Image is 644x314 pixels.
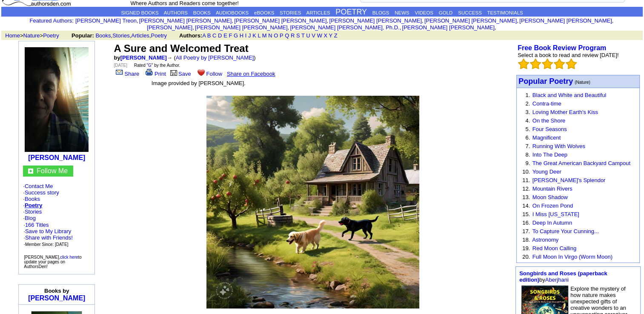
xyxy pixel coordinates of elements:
a: [PERSON_NAME] [PERSON_NAME] [329,17,421,24]
a: 166 Titles [25,222,49,228]
a: Y [329,32,332,39]
font: Rated " " by the Author. [134,63,180,68]
a: Popular Poetry [518,78,573,85]
font: by [519,270,607,283]
a: Home [5,32,20,39]
a: Aberjhani [545,277,569,283]
font: 19. [522,245,530,251]
font: by [114,54,167,61]
a: [PERSON_NAME] [PERSON_NAME] [195,24,287,31]
font: 10. [522,168,530,175]
a: [PERSON_NAME]'s Splendor [532,177,606,183]
img: bigemptystars.png [542,58,553,69]
font: i [233,19,234,23]
a: [PERSON_NAME] [PERSON_NAME], Ph.D. [290,24,399,31]
font: > > [2,32,70,39]
a: Share [114,71,140,77]
font: i [194,26,195,30]
img: bigemptystars.png [554,58,565,69]
font: i [401,26,402,30]
a: Poetry [43,32,59,39]
a: F [229,32,232,39]
a: [PERSON_NAME] Treon [75,17,137,24]
a: POETRY [335,8,367,16]
a: Save to My Library [25,228,71,234]
font: 17. [522,228,530,234]
a: Save [169,71,191,77]
a: Blog [25,215,36,221]
b: [PERSON_NAME] [28,154,85,161]
font: A Sure and Welcomed Treat [114,43,249,54]
font: 4. [525,117,530,124]
font: i [518,19,519,23]
a: M [262,32,267,39]
b: Authors: [179,32,202,39]
a: Magnificent [532,134,561,141]
a: BLOGS [372,10,389,15]
a: A [202,32,206,39]
a: Featured Authors [30,17,72,24]
a: B [207,32,211,39]
a: Follow [196,71,223,77]
img: bigemptystars.png [530,58,541,69]
font: 8. [525,151,530,158]
a: Moon Shadow [532,194,568,200]
a: Books [25,196,40,202]
a: C [212,32,216,39]
font: 16. [522,220,530,226]
a: The Great American Backyard Campout [532,160,630,166]
font: : [30,17,74,24]
a: H [240,32,243,39]
a: N [268,32,272,39]
a: T [301,32,305,39]
a: [PERSON_NAME] [PERSON_NAME] [139,17,232,24]
font: Member Since: [DATE] [25,242,69,247]
font: 2. [525,100,530,107]
a: [PERSON_NAME] [PERSON_NAME] [234,17,326,24]
a: Share on Facebook [227,71,275,77]
font: · [23,222,73,247]
font: , , , , , , , , , , [75,17,615,31]
b: Popular: [72,32,94,39]
a: Red Moon Calling [532,245,576,251]
a: eBOOKS [254,10,274,15]
img: 202776.jpg [25,47,89,152]
font: [PERSON_NAME], to update your pages on AuthorsDen! [24,255,82,269]
font: 3. [525,109,530,115]
font: 13. [522,194,530,200]
a: Q [285,32,289,39]
a: D [218,32,222,39]
a: Full Moon In Virgo (Worm Moon) [532,254,613,260]
a: Songbirds and Roses (paperback edition) [519,270,607,283]
a: [PERSON_NAME] [120,54,167,61]
a: Free Book Review Program [518,44,606,51]
a: Follow Me [37,167,68,174]
img: bigemptystars.png [518,58,529,69]
a: Articles [131,32,149,39]
a: Poetry [151,32,167,39]
a: G [148,63,152,68]
a: On Frozen Pond [532,203,573,209]
font: 18. [522,237,530,243]
a: Books [95,32,111,39]
a: E [223,32,227,39]
a: I [245,32,247,39]
a: AUDIOBOOKS [216,10,249,15]
font: · · · · · · [23,183,90,248]
a: On the Shore [532,117,565,124]
a: P [280,32,283,39]
a: V [312,32,315,39]
a: Print [144,71,166,77]
a: GOLD [439,10,453,15]
a: Nature [23,32,40,39]
a: [PERSON_NAME] [28,294,85,302]
a: J [248,32,251,39]
a: Loving Mother Earth's Kiss [532,109,598,115]
a: NEWS [395,10,409,15]
a: U [306,32,310,39]
font: 7. [525,143,530,149]
img: heart.gif [197,69,205,76]
a: [PERSON_NAME] [PERSON_NAME] [424,17,517,24]
img: share_page.gif [116,69,123,76]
